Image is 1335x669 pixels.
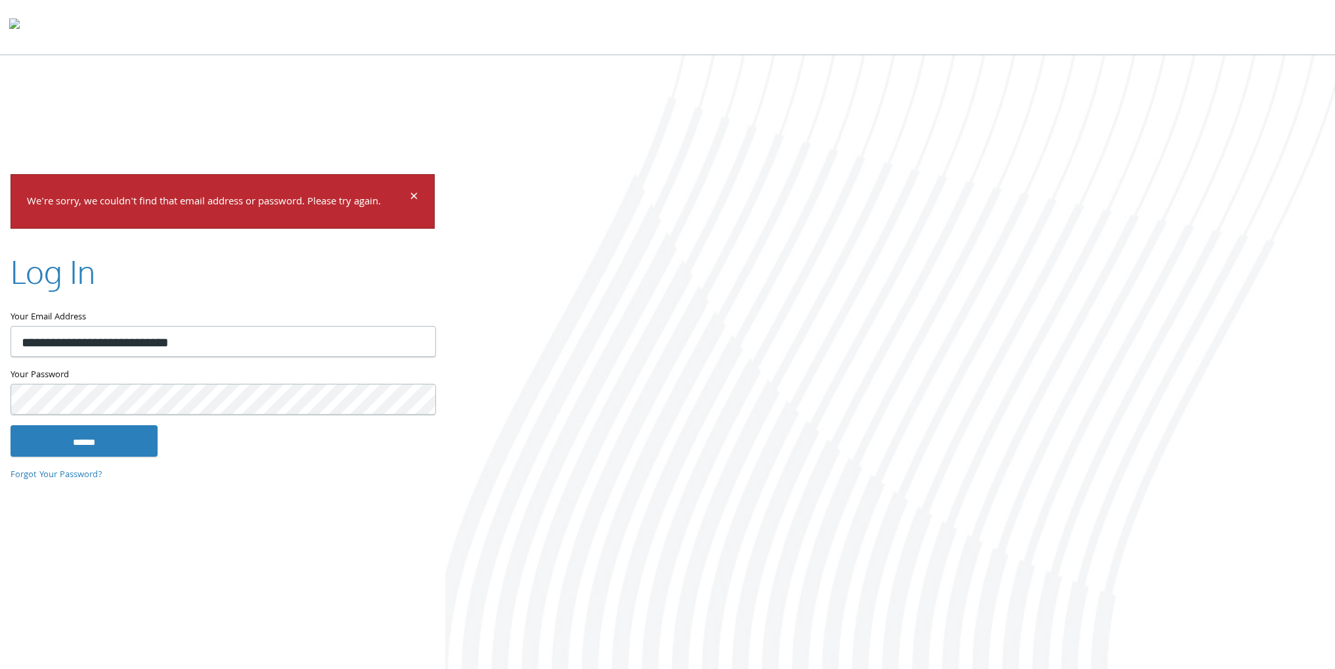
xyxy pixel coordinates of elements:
[11,468,102,482] a: Forgot Your Password?
[410,185,418,211] span: ×
[11,367,435,384] label: Your Password
[410,191,418,206] button: Dismiss alert
[11,250,95,294] h2: Log In
[9,14,20,40] img: todyl-logo-dark.svg
[27,193,408,212] p: We're sorry, we couldn't find that email address or password. Please try again.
